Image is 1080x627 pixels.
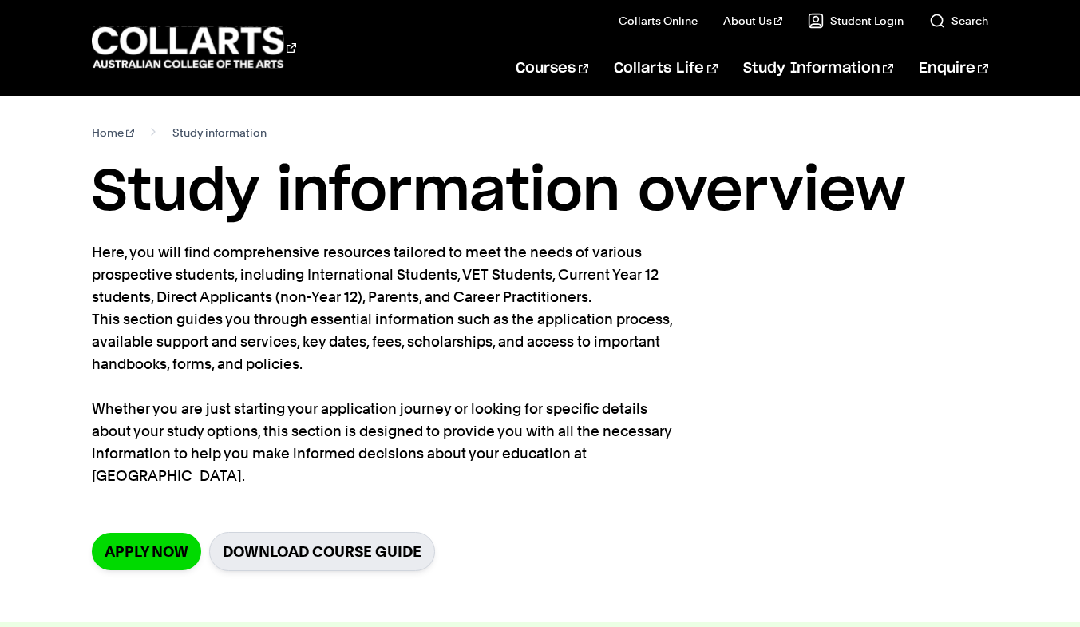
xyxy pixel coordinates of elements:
p: Here, you will find comprehensive resources tailored to meet the needs of various prospective stu... [92,241,675,487]
a: Study Information [743,42,893,95]
a: Courses [516,42,588,95]
span: Study information [172,121,267,144]
a: Download Course Guide [209,532,435,571]
div: Go to homepage [92,25,296,70]
a: Apply Now [92,533,201,570]
a: Home [92,121,134,144]
a: Collarts Life [614,42,717,95]
h1: Study information overview [92,157,988,228]
a: About Us [723,13,782,29]
a: Search [929,13,988,29]
a: Enquire [919,42,988,95]
a: Student Login [808,13,904,29]
a: Collarts Online [619,13,698,29]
